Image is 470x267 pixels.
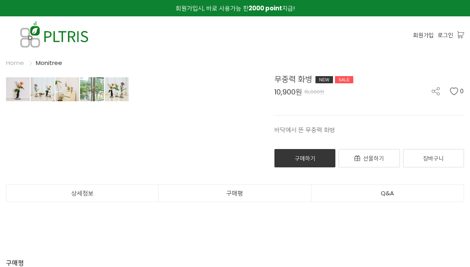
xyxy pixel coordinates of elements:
[315,76,333,83] div: NEW
[403,149,464,167] a: 장바구니
[249,4,282,12] strong: 2000 point
[274,73,464,85] div: 무중력 화병
[304,88,324,95] span: 15,000원
[335,76,353,83] div: SALE
[6,59,24,67] a: Home
[438,31,453,39] a: 로그인
[413,31,434,39] a: 회원가입
[159,185,311,202] a: 구매평
[6,185,158,202] a: 상세정보
[36,59,62,67] a: Monitree
[339,149,399,167] a: 선물하기
[460,87,464,95] span: 0
[274,149,335,167] a: 구매하기
[311,185,464,202] a: Q&A
[274,125,464,135] p: 바닥에서 뜬 무중력 화병
[274,88,302,96] span: 10,900원
[450,87,464,95] button: 0
[176,4,295,12] span: 회원가입시, 바로 사용가능 한 지급!
[363,154,384,162] span: 선물하기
